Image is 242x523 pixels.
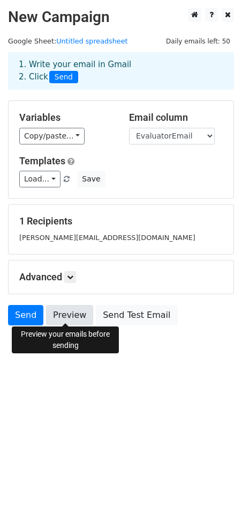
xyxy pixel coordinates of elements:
span: Daily emails left: 50 [162,35,234,47]
div: Preview your emails before sending [12,326,119,353]
small: Google Sheet: [8,37,128,45]
a: Daily emails left: 50 [162,37,234,45]
h5: Advanced [19,271,223,283]
button: Save [77,171,105,187]
a: Copy/paste... [19,128,85,144]
a: Preview [46,305,93,325]
a: Send Test Email [96,305,177,325]
h5: Email column [129,112,223,124]
iframe: Chat Widget [188,471,242,523]
a: Untitled spreadsheet [56,37,127,45]
span: Send [49,71,78,84]
h2: New Campaign [8,8,234,26]
small: [PERSON_NAME][EMAIL_ADDRESS][DOMAIN_NAME] [19,234,195,242]
a: Load... [19,171,61,187]
h5: Variables [19,112,113,124]
a: Templates [19,155,65,166]
h5: 1 Recipients [19,215,223,227]
div: 1. Write your email in Gmail 2. Click [11,59,231,83]
a: Send [8,305,43,325]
